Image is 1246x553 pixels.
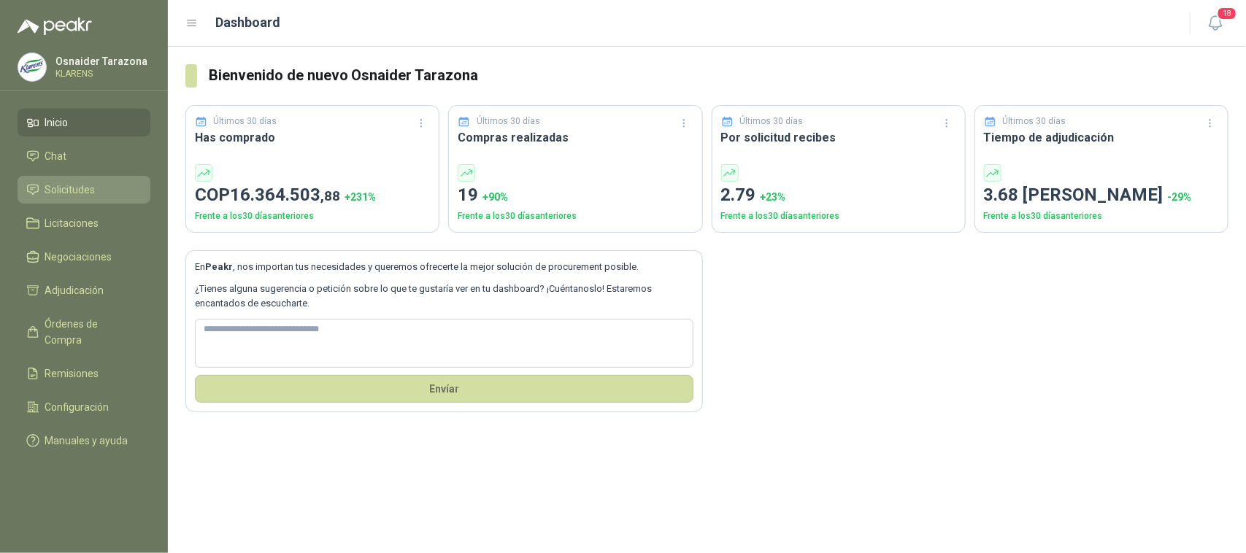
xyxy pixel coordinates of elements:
[458,209,693,223] p: Frente a los 30 días anteriores
[216,12,281,33] h1: Dashboard
[195,260,693,274] p: En , nos importan tus necesidades y queremos ofrecerte la mejor solución de procurement posible.
[195,182,430,209] p: COP
[45,399,109,415] span: Configuración
[482,191,508,203] span: + 90 %
[209,64,1228,87] h3: Bienvenido de nuevo Osnaider Tarazona
[45,115,69,131] span: Inicio
[345,191,376,203] span: + 231 %
[984,128,1219,147] h3: Tiempo de adjudicación
[230,185,340,205] span: 16.364.503
[195,282,693,312] p: ¿Tienes alguna sugerencia o petición sobre lo que te gustaría ver en tu dashboard? ¡Cuéntanoslo! ...
[18,18,92,35] img: Logo peakr
[1002,115,1066,128] p: Últimos 30 días
[55,56,147,66] p: Osnaider Tarazona
[45,215,99,231] span: Licitaciones
[984,209,1219,223] p: Frente a los 30 días anteriores
[45,316,136,348] span: Órdenes de Compra
[18,176,150,204] a: Solicitudes
[320,187,340,204] span: ,88
[195,375,693,403] button: Envíar
[18,243,150,271] a: Negociaciones
[18,360,150,387] a: Remisiones
[458,182,693,209] p: 19
[45,282,104,298] span: Adjudicación
[45,433,128,449] span: Manuales y ayuda
[205,261,233,272] b: Peakr
[477,115,540,128] p: Últimos 30 días
[18,209,150,237] a: Licitaciones
[18,427,150,455] a: Manuales y ayuda
[18,142,150,170] a: Chat
[18,393,150,421] a: Configuración
[195,128,430,147] h3: Has comprado
[195,209,430,223] p: Frente a los 30 días anteriores
[721,182,956,209] p: 2.79
[18,276,150,304] a: Adjudicación
[739,115,803,128] p: Últimos 30 días
[18,310,150,354] a: Órdenes de Compra
[18,53,46,81] img: Company Logo
[45,366,99,382] span: Remisiones
[18,109,150,136] a: Inicio
[1168,191,1192,203] span: -29 %
[45,249,112,265] span: Negociaciones
[721,209,956,223] p: Frente a los 30 días anteriores
[45,182,96,198] span: Solicitudes
[458,128,693,147] h3: Compras realizadas
[721,128,956,147] h3: Por solicitud recibes
[214,115,277,128] p: Últimos 30 días
[55,69,147,78] p: KLARENS
[761,191,786,203] span: + 23 %
[1217,7,1237,20] span: 18
[984,182,1219,209] p: 3.68 [PERSON_NAME]
[1202,10,1228,36] button: 18
[45,148,67,164] span: Chat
